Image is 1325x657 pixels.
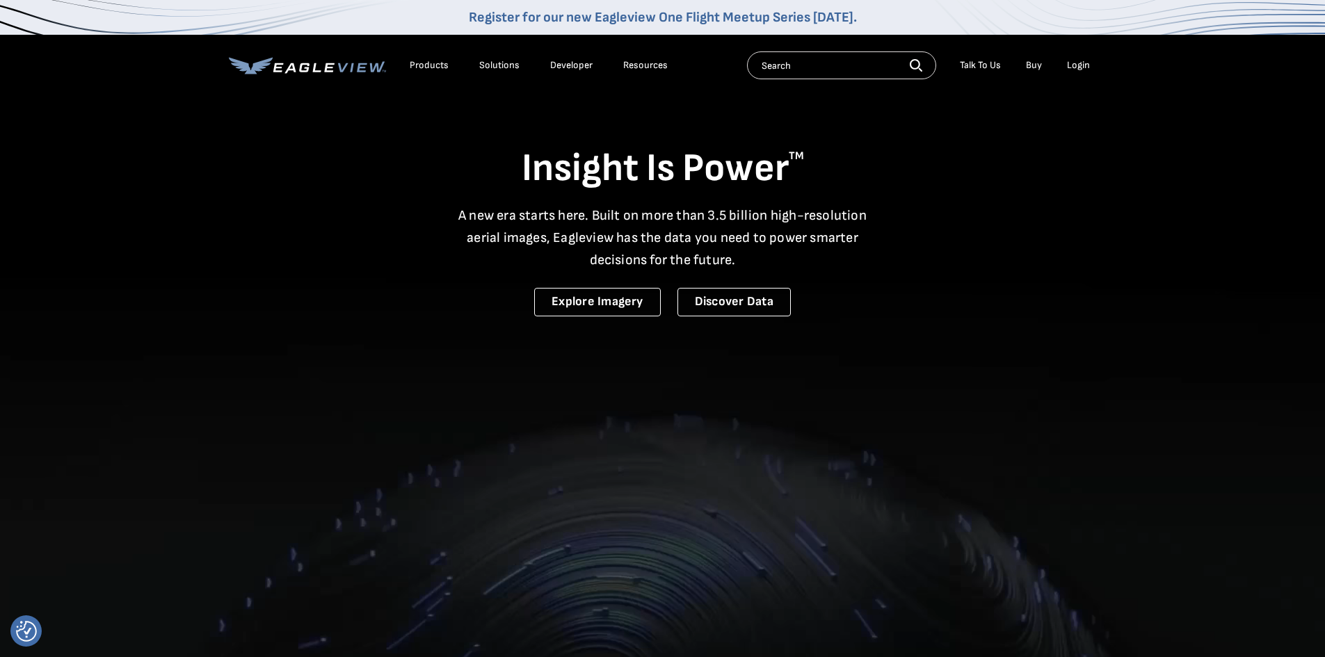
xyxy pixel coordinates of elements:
[479,59,520,72] div: Solutions
[534,288,661,316] a: Explore Imagery
[677,288,791,316] a: Discover Data
[410,59,449,72] div: Products
[550,59,593,72] a: Developer
[16,621,37,642] button: Consent Preferences
[789,149,804,163] sup: TM
[450,204,876,271] p: A new era starts here. Built on more than 3.5 billion high-resolution aerial images, Eagleview ha...
[469,9,857,26] a: Register for our new Eagleview One Flight Meetup Series [DATE].
[229,145,1097,193] h1: Insight Is Power
[16,621,37,642] img: Revisit consent button
[623,59,668,72] div: Resources
[747,51,936,79] input: Search
[1026,59,1042,72] a: Buy
[960,59,1001,72] div: Talk To Us
[1067,59,1090,72] div: Login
